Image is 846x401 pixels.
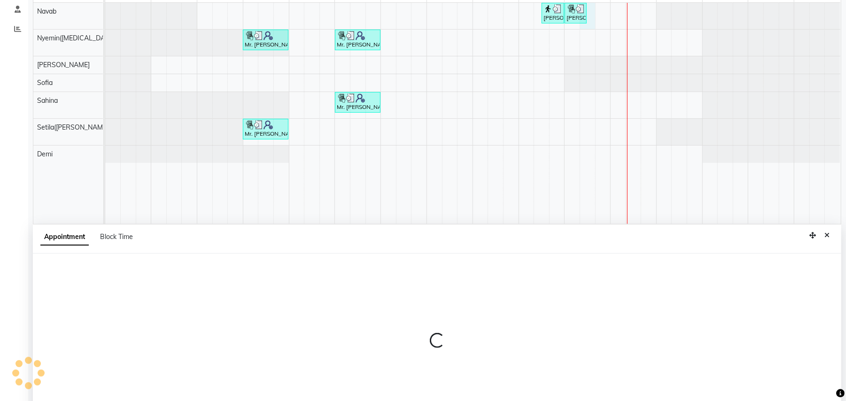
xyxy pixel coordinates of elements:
[336,93,380,111] div: Mr. [PERSON_NAME], TK02, 01:00 PM-02:00 PM, Deep Tissue Repair Therapy (For Women) 60 Min
[820,228,834,243] button: Close
[244,31,287,49] div: Mr. [PERSON_NAME], TK02, 11:00 AM-12:00 PM, Deep Tissue Repair Therapy (For Men) 60 Min
[37,61,90,69] span: [PERSON_NAME]
[37,34,116,42] span: Nyemin([MEDICAL_DATA])
[37,96,58,105] span: Sahina
[40,229,89,246] span: Appointment
[37,150,53,158] span: Demi
[37,78,53,87] span: Sofia
[566,4,586,22] div: [PERSON_NAME], TK03, 06:00 PM-06:30 PM, Shampoo,Conditioner,Blowdry([DEMOGRAPHIC_DATA])
[543,4,563,22] div: [PERSON_NAME], TK03, 05:30 PM-06:00 PM, Hair Cut ([DEMOGRAPHIC_DATA])
[100,232,133,241] span: Block Time
[244,120,287,138] div: Mr. [PERSON_NAME], TK02, 11:00 AM-12:00 PM, Deep Tissue Repair Therapy (For Women) 60 Min
[336,31,380,49] div: Mr. [PERSON_NAME], TK02, 01:00 PM-02:00 PM, Deep Tissue Repair Therapy (For Men) 60 Min
[37,7,56,15] span: Navab
[37,123,110,131] span: Setila([PERSON_NAME])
